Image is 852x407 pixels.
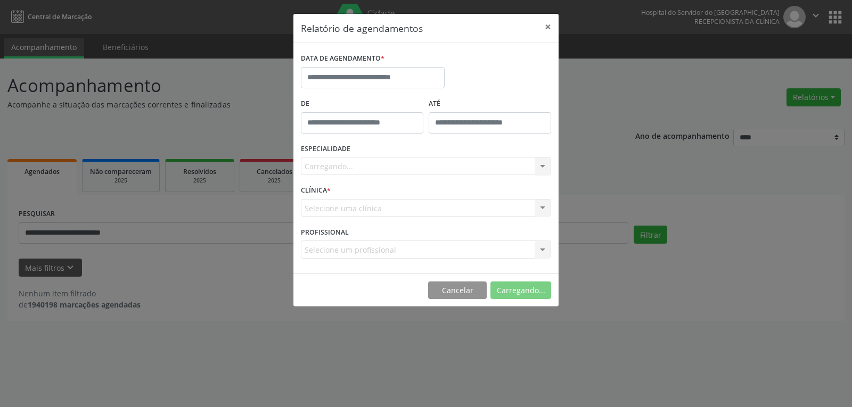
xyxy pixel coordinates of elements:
[301,96,423,112] label: De
[301,224,349,240] label: PROFISSIONAL
[428,281,487,300] button: Cancelar
[301,21,423,35] h5: Relatório de agendamentos
[537,14,559,40] button: Close
[301,141,350,157] label: ESPECIALIDADE
[429,96,551,112] label: ATÉ
[301,51,384,67] label: DATA DE AGENDAMENTO
[301,182,331,199] label: CLÍNICA
[490,281,551,300] button: Carregando...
